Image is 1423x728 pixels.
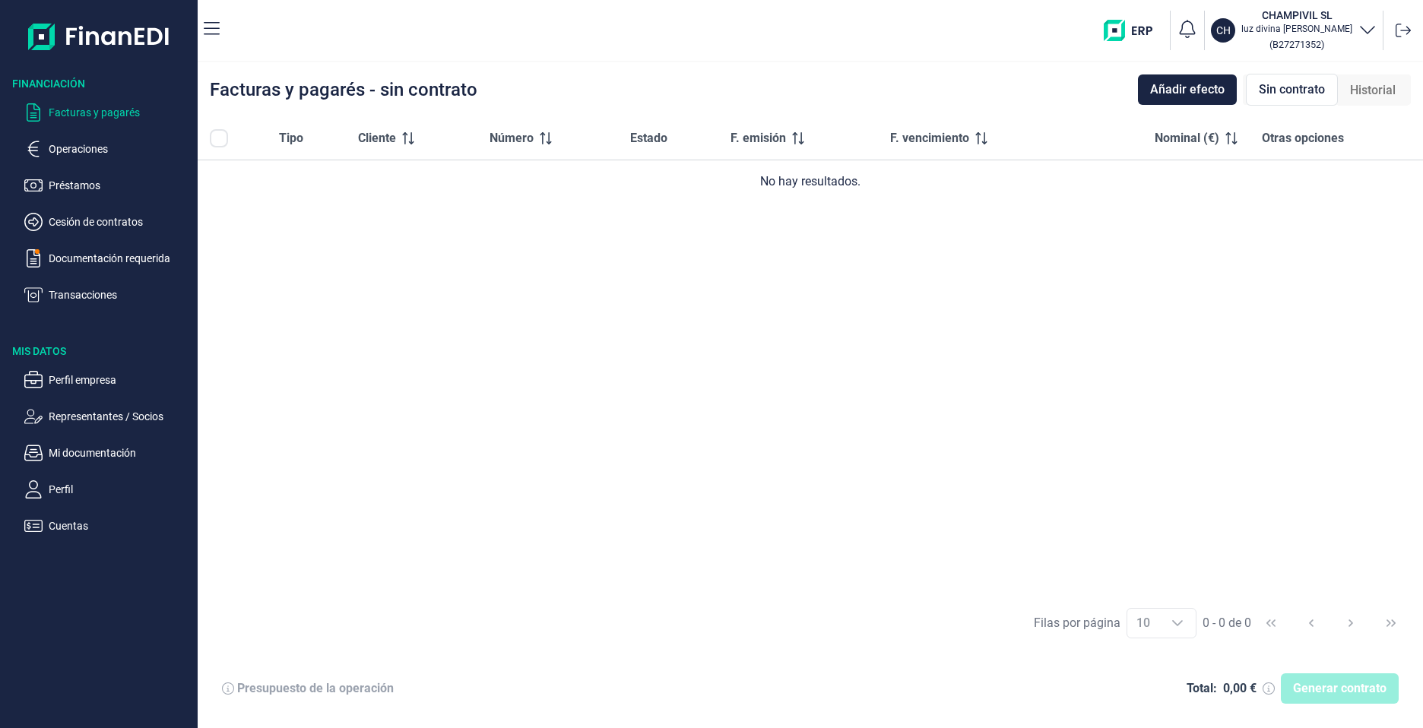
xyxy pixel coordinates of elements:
[49,407,192,426] p: Representantes / Socios
[49,213,192,231] p: Cesión de contratos
[630,129,667,147] span: Estado
[24,286,192,304] button: Transacciones
[210,173,1411,191] div: No hay resultados.
[24,176,192,195] button: Préstamos
[1241,23,1352,35] p: luz divina [PERSON_NAME]
[1203,617,1251,629] span: 0 - 0 de 0
[1159,609,1196,638] div: Choose
[24,371,192,389] button: Perfil empresa
[1034,614,1120,632] div: Filas por página
[49,286,192,304] p: Transacciones
[49,249,192,267] p: Documentación requerida
[890,129,969,147] span: F. vencimiento
[358,129,396,147] span: Cliente
[49,103,192,122] p: Facturas y pagarés
[731,129,786,147] span: F. emisión
[49,371,192,389] p: Perfil empresa
[1350,81,1396,100] span: Historial
[490,129,534,147] span: Número
[24,103,192,122] button: Facturas y pagarés
[1138,74,1237,105] button: Añadir efecto
[279,129,303,147] span: Tipo
[49,444,192,462] p: Mi documentación
[1223,681,1257,696] div: 0,00 €
[24,140,192,158] button: Operaciones
[1211,8,1377,53] button: CHCHAMPIVIL SLluz divina [PERSON_NAME](B27271352)
[24,249,192,267] button: Documentación requerida
[1333,605,1369,641] button: Next Page
[24,213,192,231] button: Cesión de contratos
[1187,681,1217,696] div: Total:
[1262,129,1344,147] span: Otras opciones
[1293,605,1330,641] button: Previous Page
[49,176,192,195] p: Préstamos
[24,480,192,499] button: Perfil
[1338,75,1408,106] div: Historial
[1373,605,1409,641] button: Last Page
[24,407,192,426] button: Representantes / Socios
[1241,8,1352,23] h3: CHAMPIVIL SL
[1246,74,1338,106] div: Sin contrato
[49,517,192,535] p: Cuentas
[1259,81,1325,99] span: Sin contrato
[24,444,192,462] button: Mi documentación
[1150,81,1225,99] span: Añadir efecto
[210,129,228,147] div: All items unselected
[237,681,394,696] div: Presupuesto de la operación
[24,517,192,535] button: Cuentas
[1253,605,1289,641] button: First Page
[1216,23,1231,38] p: CH
[1104,20,1164,41] img: erp
[49,140,192,158] p: Operaciones
[49,480,192,499] p: Perfil
[1269,39,1324,50] small: Copiar cif
[28,12,170,61] img: Logo de aplicación
[1155,129,1219,147] span: Nominal (€)
[210,81,477,99] div: Facturas y pagarés - sin contrato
